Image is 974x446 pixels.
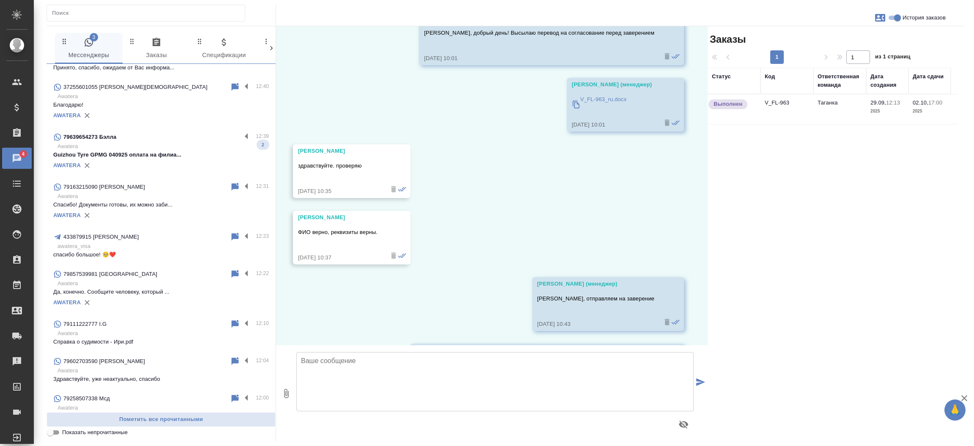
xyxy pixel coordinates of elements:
p: 12:13 [886,99,900,106]
p: 02.10, [913,99,928,106]
svg: Зажми и перетащи, чтобы поменять порядок вкладок [263,37,271,45]
svg: Зажми и перетащи, чтобы поменять порядок вкладок [60,37,68,45]
p: 79163215090 [PERSON_NAME] [63,183,145,191]
div: [PERSON_NAME] (менеджер) [537,280,654,288]
button: 🙏 [944,399,966,421]
button: Удалить привязку [81,159,93,172]
div: 79258507338 Мсд12:00AwateraУже сделалиAWATERA [47,388,276,438]
p: Awatera [57,329,269,338]
div: 79602703590 [PERSON_NAME]12:04AwateraЗдравствуйте, уже неактуально, спасибо [47,351,276,388]
p: 12:04 [256,356,269,365]
p: 79639654273 Бэлла [63,133,116,141]
div: Код [765,72,775,81]
div: Пометить непрочитанным [230,394,240,404]
a: AWATERA [53,162,81,168]
p: 12:39 [256,132,269,140]
p: здравствуйте. проверяю [298,162,381,170]
a: AWATERA [53,112,81,118]
svg: Зажми и перетащи, чтобы поменять порядок вкладок [196,37,204,45]
div: [PERSON_NAME] [298,213,381,222]
p: [PERSON_NAME], отправляем на заверение [537,295,654,303]
p: Awatera [57,366,269,375]
p: Да, конечно. Сообщите человеку, который ... [53,288,269,296]
div: [DATE] 10:37 [298,253,381,262]
p: Awatera [57,279,269,288]
p: 79258507338 Мсд [63,394,110,403]
p: Guizhou Tyre GPMG 040925 оплата на филиа... [53,151,269,159]
span: Показать непрочитанные [62,428,128,437]
div: Дата создания [870,72,904,89]
div: [PERSON_NAME] (менеджер) [572,80,655,89]
p: Принято, спасибо, ожидаем от Вас информа... [53,63,269,72]
p: 79857539981 [GEOGRAPHIC_DATA] [63,270,157,278]
span: Клиенты [263,37,320,61]
button: Удалить привязку [81,296,93,309]
div: 37255601055 [PERSON_NAME][DEMOGRAPHIC_DATA]12:40AwateraБлагодарю!AWATERA [47,77,276,127]
svg: Зажми и перетащи, чтобы поменять порядок вкладок [128,37,136,45]
div: [PERSON_NAME] [298,147,381,155]
p: 12:00 [256,394,269,402]
span: Заказы [708,33,746,46]
a: V_FL-963_ru.docx [572,93,655,116]
div: Выставляет ПМ после сдачи и проведения начислений. Последний этап для ПМа [708,99,756,110]
span: Мессенджеры [60,37,118,61]
p: Awatera [57,404,269,412]
span: 3 [90,33,98,41]
p: Выполнен [714,100,742,108]
span: Спецификации [195,37,253,61]
input: Поиск [52,7,245,19]
span: из 1 страниц [875,52,911,64]
p: awatera_visa [57,242,269,251]
div: [DATE] 10:01 [572,121,655,129]
div: Статус [712,72,731,81]
p: 12:23 [256,232,269,240]
button: Удалить привязку [81,209,93,222]
p: спасибо большое! 🥺❤️ [53,251,269,259]
span: Заказы [128,37,185,61]
div: [DATE] 10:35 [298,187,381,195]
button: Заявки [870,8,890,28]
div: 433879915 [PERSON_NAME]12:23awatera_visaспасибо большое! 🥺❤️ [47,227,276,264]
p: 29.09, [870,99,886,106]
span: 🙏 [948,401,962,419]
p: 12:10 [256,319,269,328]
a: AWATERA [53,299,81,306]
p: Awatera [57,92,269,101]
p: V_FL-963_ru.docx [580,95,627,104]
p: Справка о судимости - Ири.pdf [53,338,269,346]
div: 79639654273 Бэлла12:39AwateraGuizhou Tyre GPMG 040925 оплата на филиа...2AWATERA [47,127,276,177]
p: Awatera [57,192,269,201]
button: Удалить привязку [81,109,93,122]
div: 79857539981 [GEOGRAPHIC_DATA]12:22AwateraДа, конечно. Сообщите человеку, который ...AWATERA [47,264,276,314]
div: Пометить непрочитанным [230,269,240,279]
button: Предпросмотр [673,414,694,435]
div: [DATE] 10:43 [537,320,654,328]
p: Благодарю! [53,101,269,109]
p: Awatera [57,142,269,151]
div: 79111222777 I.G12:10AwateraСправка о судимости - Ири.pdf [47,314,276,351]
p: 12:40 [256,82,269,91]
p: [PERSON_NAME], добрый день! Высылаю перевод на согласование перед заверением [424,29,654,37]
span: Пометить все прочитанными [51,415,271,424]
td: V_FL-963 [761,94,813,124]
p: 12:31 [256,182,269,190]
a: 4 [2,148,32,169]
div: [DATE] 10:01 [424,54,654,63]
div: 79163215090 [PERSON_NAME]12:31AwateraСпасибо! Документы готовы, их можно заби...AWATERA [47,177,276,227]
p: 12:22 [256,269,269,278]
p: 433879915 [PERSON_NAME] [63,233,139,241]
div: Пометить непрочитанным [230,356,240,366]
span: 4 [16,150,30,158]
p: 79111222777 I.G [63,320,107,328]
span: История заказов [903,14,946,22]
p: 37255601055 [PERSON_NAME][DEMOGRAPHIC_DATA] [63,83,208,91]
div: Пометить непрочитанным [230,182,240,192]
p: 79602703590 [PERSON_NAME] [63,357,145,366]
div: Пометить непрочитанным [230,82,240,92]
div: Пометить непрочитанным [230,319,240,329]
p: 2025 [870,107,904,116]
p: Спасибо! Документы готовы, их можно заби... [53,201,269,209]
button: Пометить все прочитанными [47,412,276,427]
div: Дата сдачи [913,72,944,81]
div: Ответственная команда [818,72,862,89]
